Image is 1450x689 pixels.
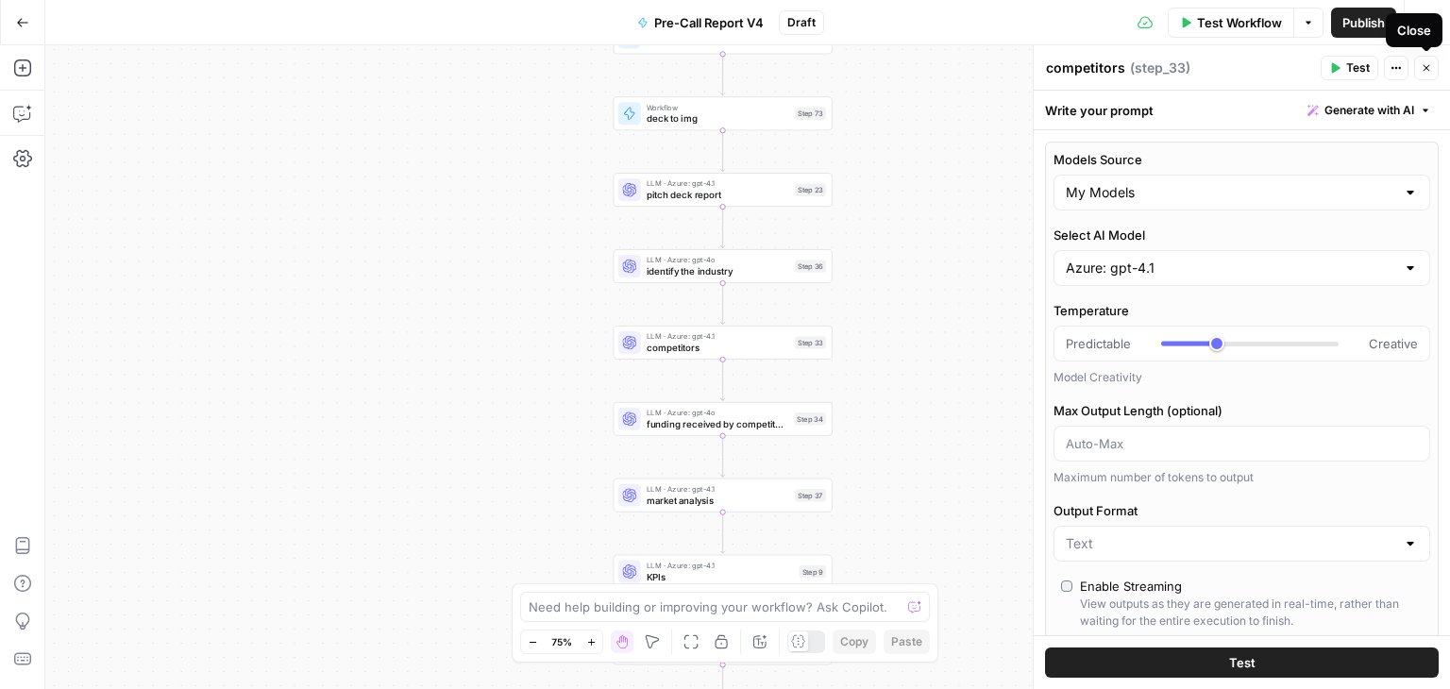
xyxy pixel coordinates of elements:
span: deck to text [647,35,789,49]
input: Auto-Max [1066,434,1418,453]
g: Edge from step_39 to step_73 [720,54,724,95]
span: market analysis [647,493,789,507]
input: Text [1066,534,1395,553]
span: Publish [1342,13,1385,32]
button: Paste [884,630,930,654]
button: Copy [833,630,876,654]
span: ( step_33 ) [1130,59,1190,77]
div: LLM · Azure: gpt-4ofunding received by competitorsStep 34 [614,402,833,436]
label: Output Format [1054,501,1430,520]
textarea: competitors [1046,59,1125,77]
button: Pre-Call Report V4 [626,8,775,38]
div: LLM · Azure: gpt-4oidentify the industryStep 36 [614,249,833,283]
button: Test Workflow [1168,8,1293,38]
label: Select AI Model [1054,226,1430,244]
span: Test [1346,59,1370,76]
button: Generate with AI [1300,98,1439,123]
g: Edge from step_37 to step_9 [720,512,724,553]
input: Enable StreamingView outputs as they are generated in real-time, rather than waiting for the enti... [1061,580,1072,592]
div: Workflowbd call summaryStep 41 [614,630,833,664]
div: View outputs as they are generated in real-time, rather than waiting for the entire execution to ... [1080,596,1423,630]
span: Test [1229,653,1256,672]
span: LLM · Azure: gpt-4.1 [647,330,789,342]
label: Models Source [1054,150,1430,169]
g: Edge from step_33 to step_34 [720,360,724,401]
div: deck to text [614,20,833,54]
div: Step 37 [795,489,826,501]
span: Draft [787,14,816,31]
span: deck to img [647,111,789,126]
span: identify the industry [647,264,789,278]
span: pitch deck report [647,188,789,202]
span: LLM · Azure: gpt-4.1 [647,560,794,571]
label: Max Output Length (optional) [1054,401,1430,420]
span: Predictable [1066,334,1131,353]
span: Workflow [647,102,789,113]
div: LLM · Azure: gpt-4.1competitorsStep 33 [614,326,833,360]
span: competitors [647,341,789,355]
g: Edge from step_73 to step_23 [720,130,724,172]
span: funding received by competitors [647,417,789,431]
input: My Models [1066,183,1395,202]
div: LLM · Azure: gpt-4.1market analysisStep 37 [614,479,833,513]
input: Azure: gpt-4.1 [1066,259,1395,277]
div: Enable Streaming [1080,577,1182,596]
span: Pre-Call Report V4 [654,13,764,32]
label: Temperature [1054,301,1430,320]
div: Step 33 [795,336,826,348]
button: Test [1321,56,1378,80]
span: Copy [840,633,868,650]
div: LLM · Azure: gpt-4.1pitch deck reportStep 23 [614,173,833,207]
div: LLM · Azure: gpt-4.1KPIsStep 9 [614,555,833,589]
span: Paste [891,633,922,650]
button: Publish [1331,8,1396,38]
div: Step 9 [800,565,826,578]
span: Creative [1369,334,1418,353]
div: Step 34 [794,412,826,425]
g: Edge from step_36 to step_33 [720,283,724,325]
span: LLM · Azure: gpt-4o [647,254,789,265]
span: 75% [551,634,572,649]
span: KPIs [647,569,794,583]
div: Write your prompt [1034,91,1450,129]
div: Step 23 [795,183,826,195]
span: LLM · Azure: gpt-4.1 [647,177,789,189]
div: Model Creativity [1054,369,1430,386]
div: Workflowdeck to imgStep 73 [614,96,833,130]
span: LLM · Azure: gpt-4o [647,407,789,418]
span: Generate with AI [1324,102,1414,119]
span: LLM · Azure: gpt-4.1 [647,483,789,495]
button: Test [1045,647,1439,678]
g: Edge from step_23 to step_36 [720,207,724,248]
div: Step 73 [795,108,826,120]
div: Step 36 [795,260,826,272]
g: Edge from step_34 to step_37 [720,435,724,477]
span: Test Workflow [1197,13,1282,32]
div: Maximum number of tokens to output [1054,469,1430,486]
